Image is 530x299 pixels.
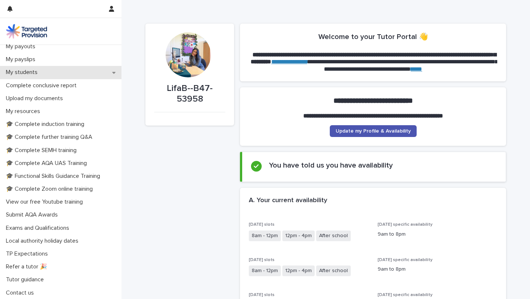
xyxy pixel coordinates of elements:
[249,222,275,227] span: [DATE] slots
[3,263,53,270] p: Refer a tutor 🎉
[330,125,417,137] a: Update my Profile & Availability
[3,238,84,245] p: Local authority holiday dates
[249,293,275,297] span: [DATE] slots
[249,258,275,262] span: [DATE] slots
[249,231,281,241] span: 8am - 12pm
[378,258,432,262] span: [DATE] specific availability
[3,121,90,128] p: 🎓 Complete induction training
[316,231,351,241] span: After school
[3,160,93,167] p: 🎓 Complete AQA UAS Training
[154,83,225,105] p: LifaB--B47-53958
[316,265,351,276] span: After school
[282,265,315,276] span: 12pm - 4pm
[3,95,69,102] p: Upload my documents
[3,225,75,232] p: Exams and Qualifications
[3,134,98,141] p: 🎓 Complete further training Q&A
[3,69,43,76] p: My students
[3,186,99,193] p: 🎓 Complete Zoom online training
[3,198,89,205] p: View our free Youtube training
[378,231,498,238] p: 9am to 8pm
[3,276,50,283] p: Tutor guidance
[378,222,432,227] span: [DATE] specific availability
[378,265,498,273] p: 9am to 8pm
[336,129,411,134] span: Update my Profile & Availability
[3,108,46,115] p: My resources
[318,32,428,41] h2: Welcome to your Tutor Portal 👋
[249,265,281,276] span: 8am - 12pm
[3,289,40,296] p: Contact us
[3,211,64,218] p: Submit AQA Awards
[6,24,47,39] img: M5nRWzHhSzIhMunXDL62
[3,147,82,154] p: 🎓 Complete SEMH training
[3,250,54,257] p: TP Expectations
[3,43,41,50] p: My payouts
[249,197,327,205] h2: A. Your current availability
[3,173,106,180] p: 🎓 Functional Skills Guidance Training
[269,161,393,170] h2: You have told us you have availability
[3,56,41,63] p: My payslips
[378,293,432,297] span: [DATE] specific availability
[3,82,82,89] p: Complete conclusive report
[282,231,315,241] span: 12pm - 4pm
